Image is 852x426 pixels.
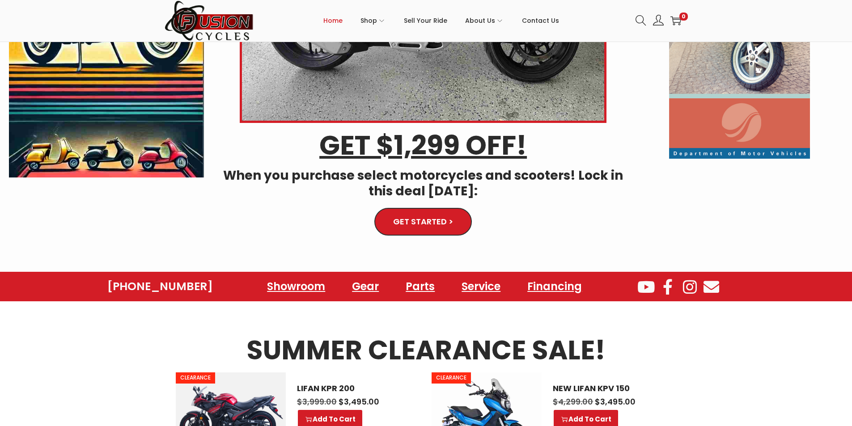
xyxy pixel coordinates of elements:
[553,396,593,407] span: 4,299.00
[397,276,444,297] a: Parts
[522,0,559,41] a: Contact Us
[176,337,677,363] h3: SUMMER CLEARANCE SALE!
[404,0,447,41] a: Sell Your Ride
[343,276,388,297] a: Gear
[217,168,629,199] h4: When you purchase select motorcycles and scooters! Lock in this deal [DATE]:
[465,0,504,41] a: About Us
[595,396,600,407] span: $
[297,384,409,393] a: LIFAN KPR 200
[258,276,334,297] a: Showroom
[323,9,343,32] span: Home
[432,372,471,383] span: CLEARANCE
[360,9,377,32] span: Shop
[254,0,629,41] nav: Primary navigation
[404,9,447,32] span: Sell Your Ride
[297,396,337,407] span: 3,999.00
[393,218,453,226] span: GET STARTED >
[297,396,302,407] span: $
[670,15,681,26] a: 0
[360,0,386,41] a: Shop
[319,127,527,164] u: GET $1,299 OFF!
[553,396,558,407] span: $
[339,396,379,407] span: 3,495.00
[465,9,495,32] span: About Us
[595,396,636,407] span: 3,495.00
[374,208,472,236] a: GET STARTED >
[176,372,215,383] span: CLEARANCE
[553,384,665,393] a: NEW LIFAN KPV 150
[518,276,591,297] a: Financing
[339,396,344,407] span: $
[453,276,509,297] a: Service
[323,0,343,41] a: Home
[107,280,213,293] a: [PHONE_NUMBER]
[522,9,559,32] span: Contact Us
[258,276,591,297] nav: Menu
